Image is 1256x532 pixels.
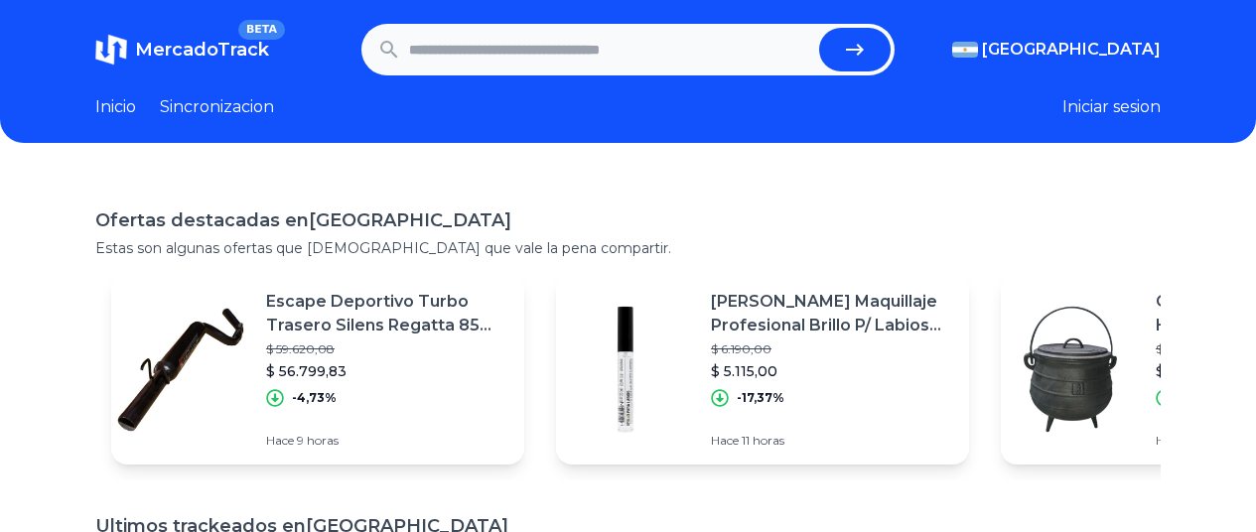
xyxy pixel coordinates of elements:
p: Estas son algunas ofertas que [DEMOGRAPHIC_DATA] que vale la pena compartir. [95,238,1161,258]
a: Sincronizacion [160,95,274,119]
a: MercadoTrackBETA [95,34,269,66]
p: $ 6.190,00 [711,341,953,357]
p: $ 56.799,83 [266,361,508,381]
img: Featured image [111,300,250,439]
p: -17,37% [737,390,784,406]
span: BETA [238,20,285,40]
span: MercadoTrack [135,39,269,61]
img: Featured image [556,300,695,439]
p: $ 5.115,00 [711,361,953,381]
p: $ 59.620,08 [266,341,508,357]
img: Argentina [952,42,978,58]
a: Inicio [95,95,136,119]
span: [GEOGRAPHIC_DATA] [982,38,1161,62]
p: -4,73% [292,390,337,406]
button: Iniciar sesion [1062,95,1161,119]
p: Hace 11 horas [711,433,953,449]
p: [PERSON_NAME] Maquillaje Profesional Brillo P/ Labios Lip Gloss 183 [711,290,953,337]
a: Featured imageEscape Deportivo Turbo Trasero Silens Regatta 85 1600$ 59.620,08$ 56.799,83-4,73%Ha... [111,274,524,465]
p: Hace 9 horas [266,433,508,449]
img: MercadoTrack [95,34,127,66]
img: Featured image [1001,300,1140,439]
button: [GEOGRAPHIC_DATA] [952,38,1161,62]
p: Escape Deportivo Turbo Trasero Silens Regatta 85 1600 [266,290,508,337]
h1: Ofertas destacadas en [GEOGRAPHIC_DATA] [95,206,1161,234]
a: Featured image[PERSON_NAME] Maquillaje Profesional Brillo P/ Labios Lip Gloss 183$ 6.190,00$ 5.11... [556,274,969,465]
